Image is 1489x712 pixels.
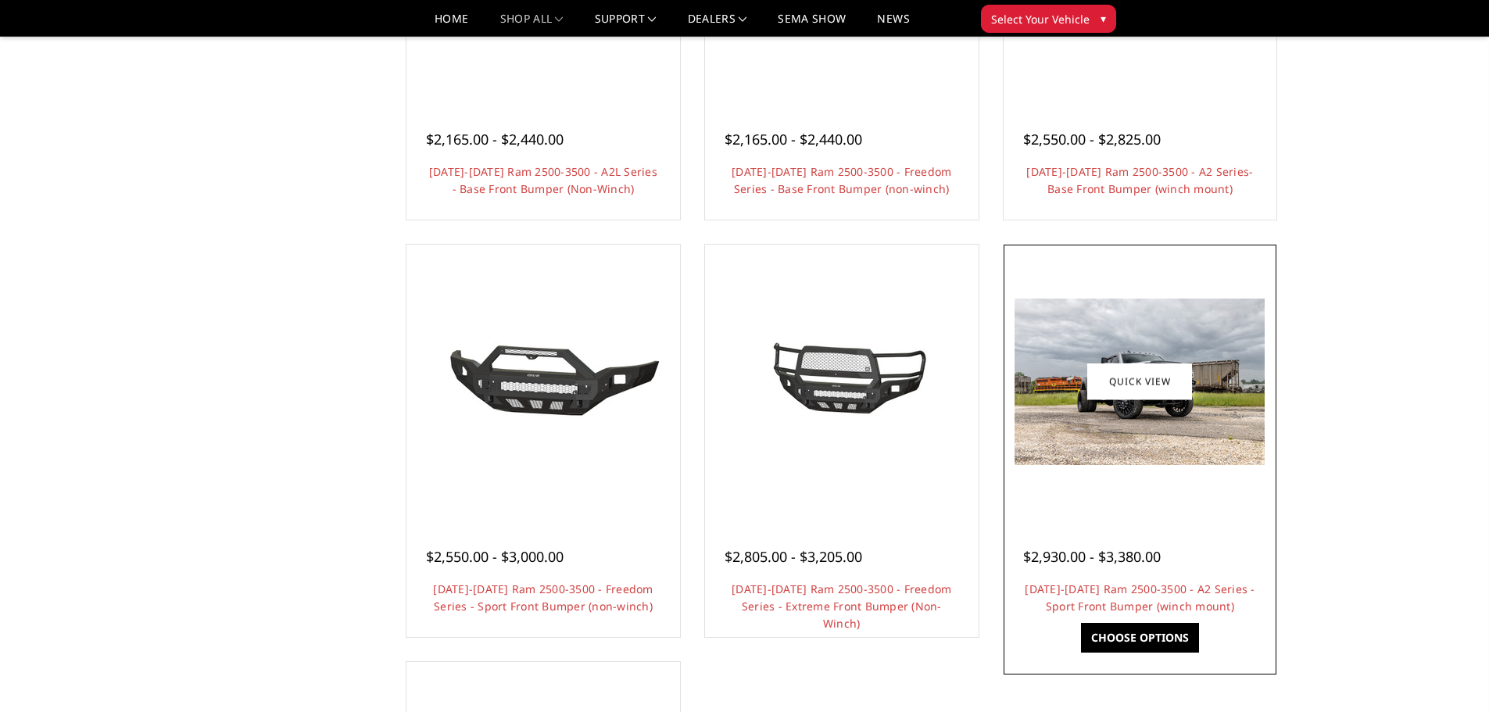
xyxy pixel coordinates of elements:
a: News [877,13,909,36]
iframe: Chat Widget [1411,637,1489,712]
img: 2019-2025 Ram 2500-3500 - A2 Series - Sport Front Bumper (winch mount) [1015,299,1265,465]
a: Choose Options [1081,623,1199,653]
span: $2,550.00 - $2,825.00 [1023,130,1161,148]
a: [DATE]-[DATE] Ram 2500-3500 - A2 Series - Sport Front Bumper (winch mount) [1025,581,1255,614]
a: shop all [500,13,564,36]
span: $2,805.00 - $3,205.00 [725,547,862,566]
a: 2019-2025 Ram 2500-3500 - Freedom Series - Extreme Front Bumper (Non-Winch) 2019-2025 Ram 2500-35... [709,249,975,514]
a: 2019-2025 Ram 2500-3500 - A2 Series - Sport Front Bumper (winch mount) 2019-2025 Ram 2500-3500 - ... [1008,249,1273,514]
a: [DATE]-[DATE] Ram 2500-3500 - Freedom Series - Extreme Front Bumper (Non-Winch) [732,581,951,631]
a: Home [435,13,468,36]
a: [DATE]-[DATE] Ram 2500-3500 - A2 Series- Base Front Bumper (winch mount) [1026,164,1253,196]
a: Support [595,13,657,36]
a: [DATE]-[DATE] Ram 2500-3500 - A2L Series - Base Front Bumper (Non-Winch) [429,164,657,196]
span: $2,930.00 - $3,380.00 [1023,547,1161,566]
a: 2019-2025 Ram 2500-3500 - Freedom Series - Sport Front Bumper (non-winch) Multiple lighting options [410,249,676,514]
button: Select Your Vehicle [981,5,1116,33]
a: [DATE]-[DATE] Ram 2500-3500 - Freedom Series - Base Front Bumper (non-winch) [732,164,951,196]
a: Quick view [1087,363,1192,400]
a: Dealers [688,13,747,36]
span: $2,165.00 - $2,440.00 [725,130,862,148]
a: SEMA Show [778,13,846,36]
a: [DATE]-[DATE] Ram 2500-3500 - Freedom Series - Sport Front Bumper (non-winch) [433,581,653,614]
span: $2,550.00 - $3,000.00 [426,547,564,566]
span: ▾ [1101,10,1106,27]
span: Select Your Vehicle [991,11,1090,27]
span: $2,165.00 - $2,440.00 [426,130,564,148]
img: 2019-2025 Ram 2500-3500 - Freedom Series - Sport Front Bumper (non-winch) [418,323,668,440]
